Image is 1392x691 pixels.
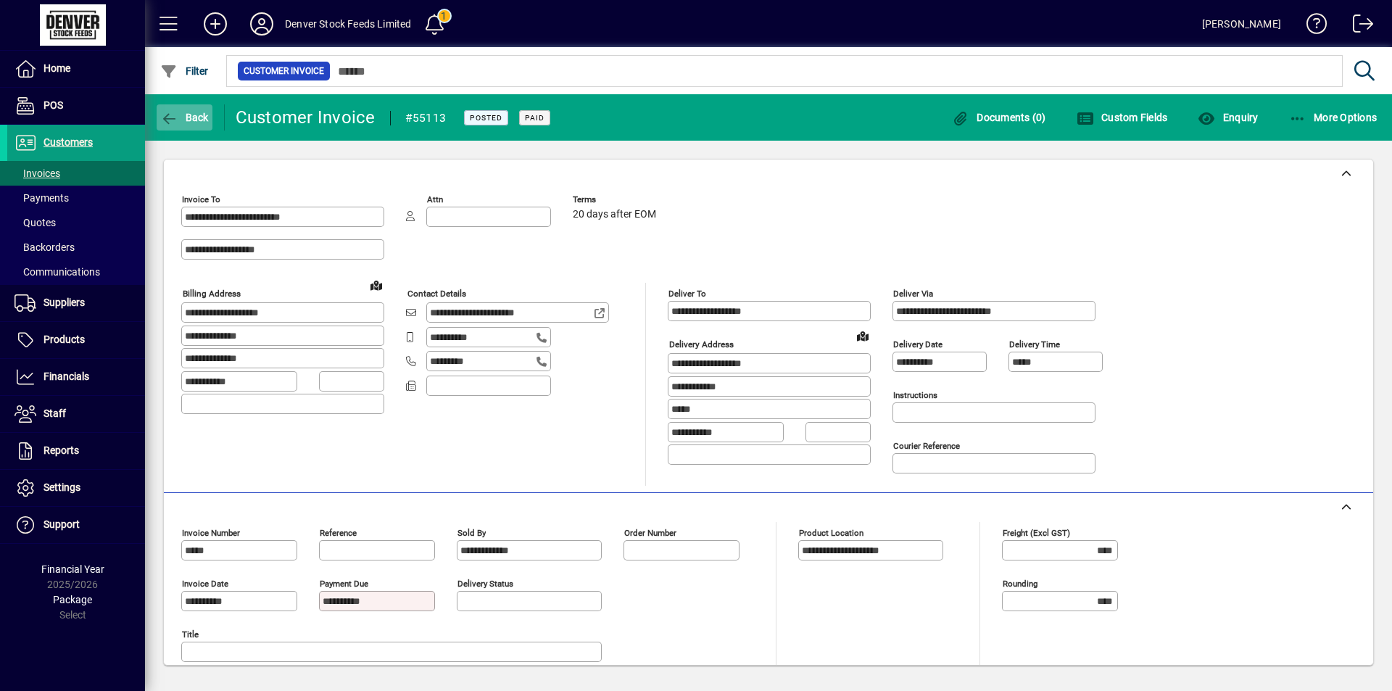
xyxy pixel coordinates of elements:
[7,260,145,284] a: Communications
[1289,112,1377,123] span: More Options
[14,266,100,278] span: Communications
[624,528,676,538] mat-label: Order number
[893,339,942,349] mat-label: Delivery date
[1077,112,1168,123] span: Custom Fields
[1285,104,1381,131] button: More Options
[365,273,388,297] a: View on map
[182,528,240,538] mat-label: Invoice number
[157,58,212,84] button: Filter
[668,289,706,299] mat-label: Deliver To
[7,235,145,260] a: Backorders
[14,217,56,228] span: Quotes
[43,334,85,345] span: Products
[285,12,412,36] div: Denver Stock Feeds Limited
[1009,339,1060,349] mat-label: Delivery time
[157,104,212,131] button: Back
[320,528,357,538] mat-label: Reference
[457,579,513,589] mat-label: Delivery status
[893,441,960,451] mat-label: Courier Reference
[236,106,376,129] div: Customer Invoice
[43,371,89,382] span: Financials
[244,64,324,78] span: Customer Invoice
[405,107,447,130] div: #55113
[7,161,145,186] a: Invoices
[525,113,544,123] span: Paid
[14,241,75,253] span: Backorders
[7,433,145,469] a: Reports
[43,99,63,111] span: POS
[43,481,80,493] span: Settings
[799,528,863,538] mat-label: Product location
[43,518,80,530] span: Support
[192,11,239,37] button: Add
[1296,3,1327,50] a: Knowledge Base
[14,167,60,179] span: Invoices
[7,285,145,321] a: Suppliers
[160,65,209,77] span: Filter
[182,194,220,204] mat-label: Invoice To
[14,192,69,204] span: Payments
[43,136,93,148] span: Customers
[320,579,368,589] mat-label: Payment due
[427,194,443,204] mat-label: Attn
[7,396,145,432] a: Staff
[7,507,145,543] a: Support
[952,112,1046,123] span: Documents (0)
[7,88,145,124] a: POS
[7,322,145,358] a: Products
[851,324,874,347] a: View on map
[239,11,285,37] button: Profile
[43,407,66,419] span: Staff
[470,113,502,123] span: Posted
[43,297,85,308] span: Suppliers
[53,594,92,605] span: Package
[7,470,145,506] a: Settings
[457,528,486,538] mat-label: Sold by
[182,629,199,640] mat-label: Title
[893,390,937,400] mat-label: Instructions
[41,563,104,575] span: Financial Year
[1003,579,1037,589] mat-label: Rounding
[573,195,660,204] span: Terms
[1202,12,1281,36] div: [PERSON_NAME]
[1003,528,1070,538] mat-label: Freight (excl GST)
[7,51,145,87] a: Home
[7,186,145,210] a: Payments
[573,209,656,220] span: 20 days after EOM
[893,289,933,299] mat-label: Deliver via
[43,62,70,74] span: Home
[7,210,145,235] a: Quotes
[7,359,145,395] a: Financials
[160,112,209,123] span: Back
[43,444,79,456] span: Reports
[1198,112,1258,123] span: Enquiry
[145,104,225,131] app-page-header-button: Back
[182,579,228,589] mat-label: Invoice date
[948,104,1050,131] button: Documents (0)
[1073,104,1172,131] button: Custom Fields
[1194,104,1261,131] button: Enquiry
[1342,3,1374,50] a: Logout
